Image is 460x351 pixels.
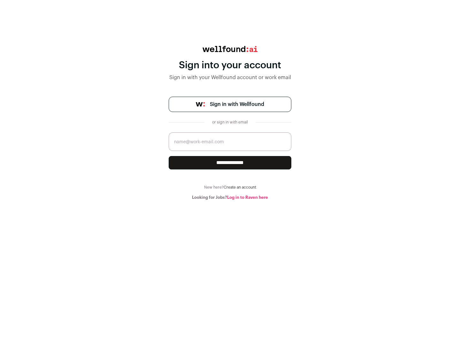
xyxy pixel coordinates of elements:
[196,102,205,107] img: wellfound-symbol-flush-black-fb3c872781a75f747ccb3a119075da62bfe97bd399995f84a933054e44a575c4.png
[210,120,250,125] div: or sign in with email
[169,74,291,81] div: Sign in with your Wellfound account or work email
[169,195,291,200] div: Looking for Jobs?
[169,185,291,190] div: New here?
[224,185,256,189] a: Create an account
[227,195,268,199] a: Log in to Raven here
[169,132,291,151] input: name@work-email.com
[203,46,257,52] img: wellfound:ai
[169,97,291,112] a: Sign in with Wellfound
[169,60,291,71] div: Sign into your account
[210,101,264,108] span: Sign in with Wellfound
